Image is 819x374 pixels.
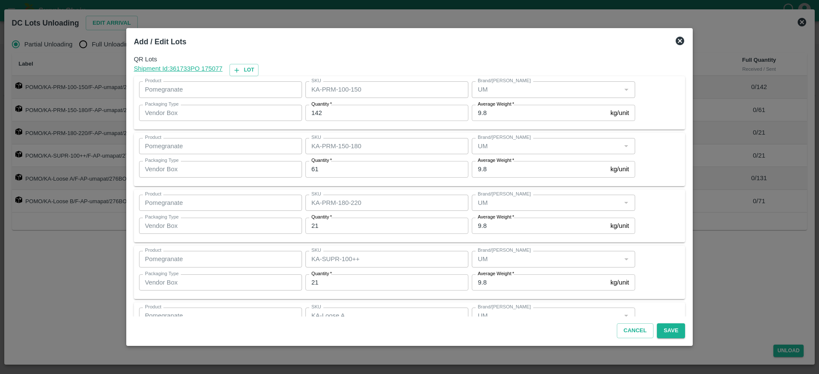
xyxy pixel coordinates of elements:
[145,134,161,141] label: Product
[478,270,514,277] label: Average Weight
[610,108,629,118] p: kg/unit
[145,191,161,198] label: Product
[311,270,332,277] label: Quantity
[311,78,321,84] label: SKU
[134,64,223,76] a: Shipment Id:361733PO 175077
[229,64,258,76] button: Lot
[474,141,618,152] input: Create Brand/Marka
[474,197,618,208] input: Create Brand/Marka
[134,55,685,64] span: QR Lots
[311,214,332,221] label: Quantity
[478,78,531,84] label: Brand/[PERSON_NAME]
[657,323,685,338] button: Save
[478,134,531,141] label: Brand/[PERSON_NAME]
[474,310,618,321] input: Create Brand/Marka
[478,157,514,164] label: Average Weight
[311,247,321,254] label: SKU
[478,191,531,198] label: Brand/[PERSON_NAME]
[478,101,514,108] label: Average Weight
[610,278,629,287] p: kg/unit
[311,101,332,108] label: Quantity
[311,304,321,311] label: SKU
[145,247,161,254] label: Product
[617,323,653,338] button: Cancel
[478,247,531,254] label: Brand/[PERSON_NAME]
[311,191,321,198] label: SKU
[145,304,161,311] label: Product
[311,134,321,141] label: SKU
[474,253,618,265] input: Create Brand/Marka
[474,84,618,95] input: Create Brand/Marka
[145,78,161,84] label: Product
[478,304,531,311] label: Brand/[PERSON_NAME]
[145,157,179,164] label: Packaging Type
[478,214,514,221] label: Average Weight
[145,214,179,221] label: Packaging Type
[145,270,179,277] label: Packaging Type
[610,164,629,174] p: kg/unit
[145,101,179,108] label: Packaging Type
[311,157,332,164] label: Quantity
[610,221,629,230] p: kg/unit
[134,37,186,46] b: Add / Edit Lots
